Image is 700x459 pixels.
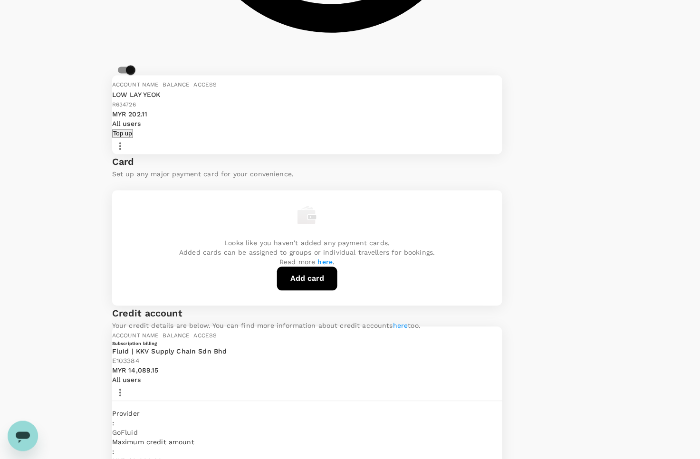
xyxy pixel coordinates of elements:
[112,341,502,356] p: Fluid | KKV Supply Chain Sdn Bhd
[112,366,502,375] p: MYR 14,089.15
[112,333,159,339] span: Account name
[112,428,502,438] p: GoFluid
[112,90,161,99] p: LOW LAY YEOK
[112,341,157,347] h6: Subscription billing
[112,129,133,138] button: Top up
[112,420,114,427] span: :
[194,81,217,88] span: Access
[112,409,502,419] p: Provider
[112,101,136,108] span: R634726
[112,110,502,119] p: MYR 202.11
[112,170,502,179] p: Set up any major payment card for your convenience.
[163,81,190,88] span: Balance
[112,321,421,331] p: Your credit details are below. You can find more information about credit accounts too.
[318,258,333,266] a: here
[163,333,190,339] span: Balance
[112,154,502,170] h6: Card
[112,306,182,321] h6: Credit account
[277,267,337,291] button: Add card
[112,120,141,128] span: All users
[8,421,38,451] iframe: Button to launch messaging window
[112,376,141,384] span: All users
[112,81,159,88] span: Account name
[112,448,114,456] span: :
[194,333,217,339] span: Access
[179,239,435,267] p: Looks like you haven't added any payment cards. Added cards can be assigned to groups or individu...
[112,438,502,447] p: Maximum credit amount
[297,206,316,225] img: empty
[112,357,140,365] span: E103384
[393,322,408,330] a: here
